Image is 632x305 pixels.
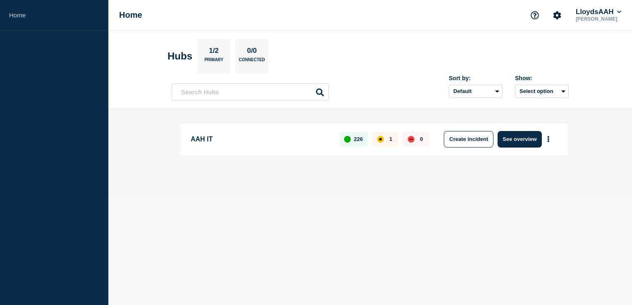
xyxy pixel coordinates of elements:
div: up [344,136,351,143]
p: 1/2 [206,47,222,57]
p: 226 [354,136,363,142]
button: Create incident [444,131,493,148]
div: down [408,136,414,143]
button: Account settings [548,7,566,24]
p: AAH IT [191,131,330,148]
button: Select option [515,85,569,98]
input: Search Hubs [172,83,329,100]
button: Support [526,7,543,24]
p: Primary [204,57,223,66]
select: Sort by [449,85,503,98]
h1: Home [119,10,142,20]
p: 1 [389,136,392,142]
p: [PERSON_NAME] [574,16,623,22]
button: More actions [543,131,554,147]
button: See overview [498,131,541,148]
p: 0 [420,136,423,142]
div: affected [377,136,384,143]
p: 0/0 [244,47,260,57]
h2: Hubs [168,50,192,62]
div: Sort by: [449,75,503,81]
p: Connected [239,57,265,66]
div: Show: [515,75,569,81]
button: LloydsAAH [574,8,623,16]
